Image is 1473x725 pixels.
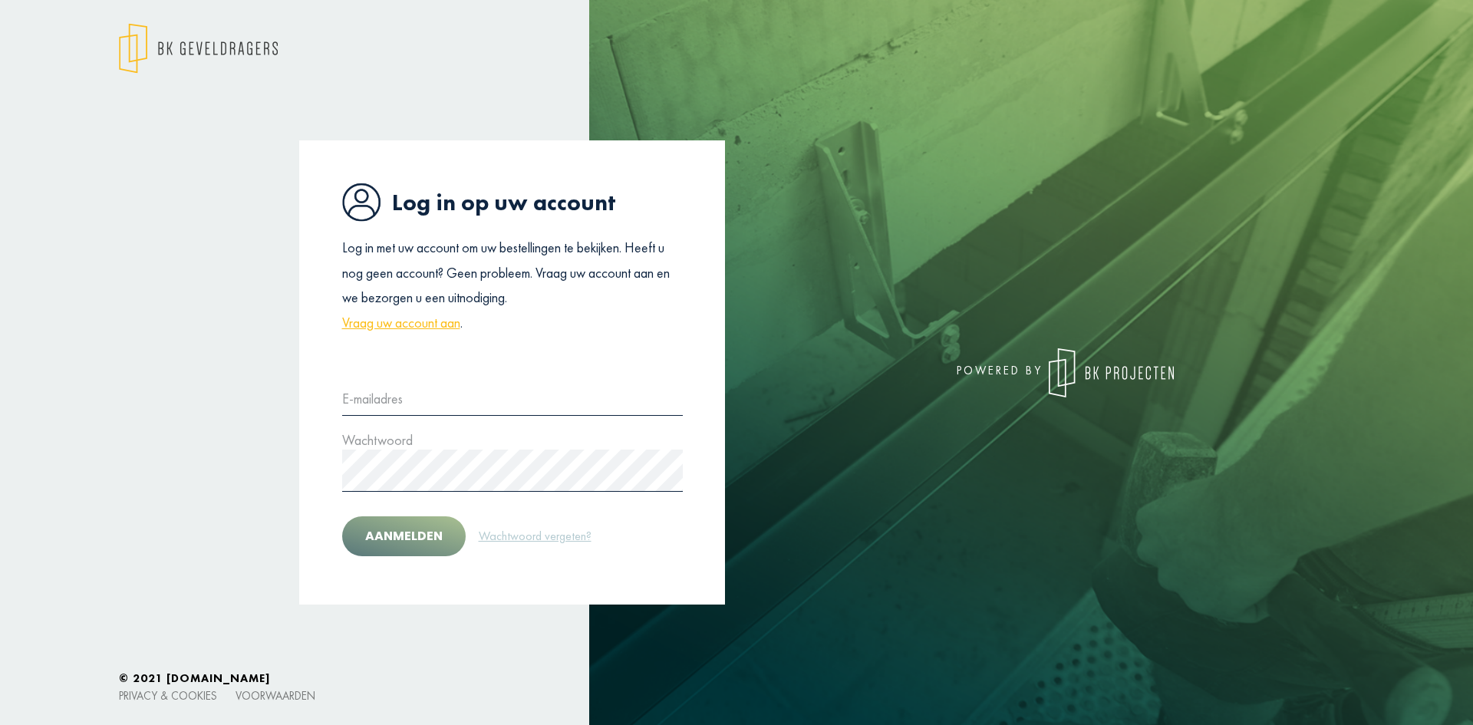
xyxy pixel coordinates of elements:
[119,688,217,703] a: Privacy & cookies
[236,688,315,703] a: Voorwaarden
[342,236,683,335] p: Log in met uw account om uw bestellingen te bekijken. Heeft u nog geen account? Geen probleem. Vr...
[342,516,466,556] button: Aanmelden
[342,311,460,335] a: Vraag uw account aan
[342,428,413,453] label: Wachtwoord
[342,183,683,222] h1: Log in op uw account
[119,671,1354,685] h6: © 2021 [DOMAIN_NAME]
[748,348,1174,397] div: powered by
[478,526,592,546] a: Wachtwoord vergeten?
[342,183,381,222] img: icon
[1049,348,1174,397] img: logo
[119,23,278,74] img: logo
